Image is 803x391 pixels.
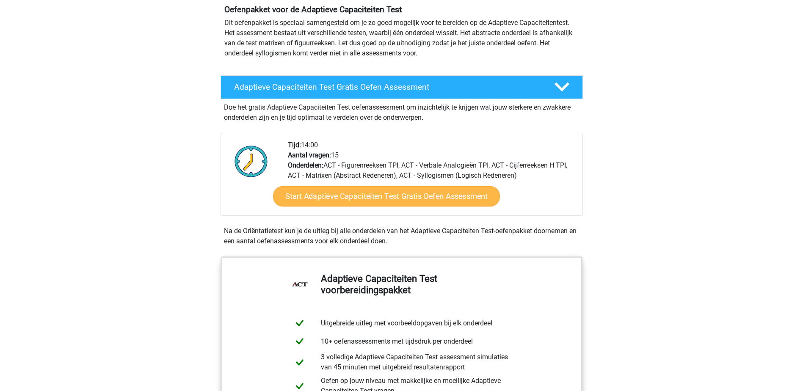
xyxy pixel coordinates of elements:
b: Onderdelen: [288,161,323,169]
p: Dit oefenpakket is speciaal samengesteld om je zo goed mogelijk voor te bereiden op de Adaptieve ... [224,18,579,58]
div: 14:00 15 ACT - Figurenreeksen TPI, ACT - Verbale Analogieën TPI, ACT - Cijferreeksen H TPI, ACT -... [281,140,582,215]
b: Aantal vragen: [288,151,331,159]
h4: Adaptieve Capaciteiten Test Gratis Oefen Assessment [234,82,541,92]
a: Start Adaptieve Capaciteiten Test Gratis Oefen Assessment [273,186,500,207]
div: Doe het gratis Adaptieve Capaciteiten Test oefenassessment om inzichtelijk te krijgen wat jouw st... [221,99,583,123]
div: Na de Oriëntatietest kun je de uitleg bij alle onderdelen van het Adaptieve Capaciteiten Test-oef... [221,226,583,246]
img: Klok [230,140,273,182]
b: Oefenpakket voor de Adaptieve Capaciteiten Test [224,5,402,14]
a: Adaptieve Capaciteiten Test Gratis Oefen Assessment [217,75,586,99]
b: Tijd: [288,141,301,149]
